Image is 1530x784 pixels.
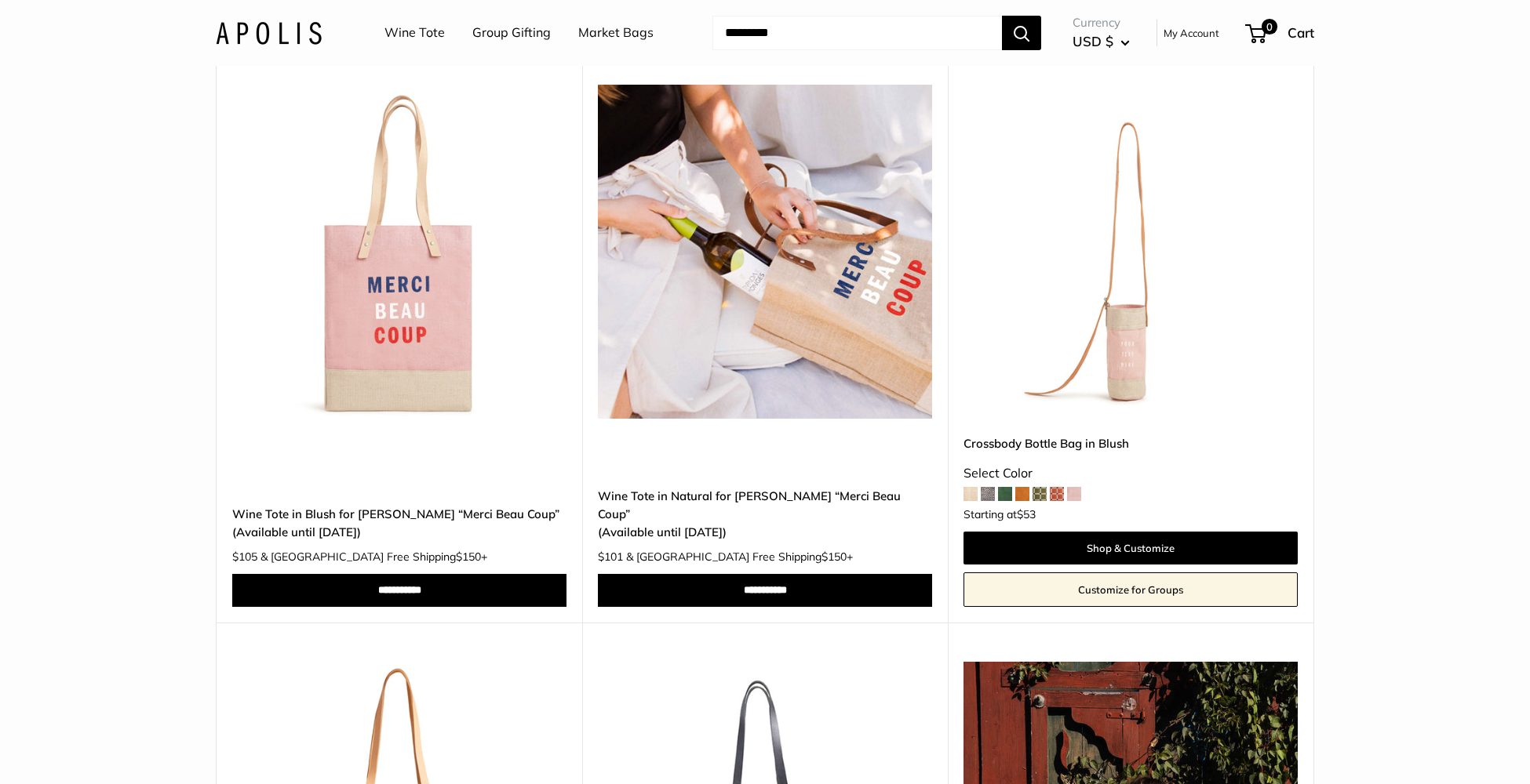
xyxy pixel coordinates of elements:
span: & [GEOGRAPHIC_DATA] Free Shipping + [260,551,487,562]
a: Market Bags [578,21,654,45]
input: Search... [712,16,1002,50]
span: & [GEOGRAPHIC_DATA] Free Shipping + [626,551,853,562]
span: Cart [1288,24,1314,41]
a: Wine Tote [384,21,445,45]
img: Wine Tote in Natural for Clare V. “Merci Beau Coup” [598,85,932,419]
a: 0 Cart [1247,20,1314,45]
a: Crossbody Bottle Bag in Blush [964,434,1298,452]
span: 0 [1262,19,1277,34]
img: Apolis [216,21,322,44]
span: $101 [598,550,623,564]
iframe: Sign Up via Text for Offers [13,724,168,771]
span: Currency [1073,12,1130,34]
span: $105 [232,550,257,564]
button: Search [1002,16,1041,50]
a: Wine Tote in Blush for [PERSON_NAME] “Merci Beau Coup”(Available until [DATE]) [232,505,566,542]
img: Wine Tote in Blush for Clare V. “Merci Beau Coup” [232,85,566,419]
span: $53 [1017,507,1036,521]
span: Starting at [964,509,1036,520]
a: Group Gifting [472,21,551,45]
a: Wine Tote in Natural for Clare V. “Merci Beau Coup”Wine Tote in Natural for Clare V. “Merci Beau ... [598,85,932,419]
a: My Account [1164,24,1219,42]
a: Customize for Groups [964,572,1298,607]
a: Wine Tote in Blush for Clare V. “Merci Beau Coup”description_Clare V in her CA studio [232,85,566,419]
div: Select Color [964,462,1298,485]
span: $150 [456,550,481,564]
span: $150 [821,550,847,564]
span: USD $ [1073,33,1113,49]
a: Wine Tote in Natural for [PERSON_NAME] “Merci Beau Coup”(Available until [DATE]) [598,487,932,542]
a: Crossbody Bottle Bag in BlushCrossbody Bottle Bag in Blush [964,85,1298,419]
img: Crossbody Bottle Bag in Blush [964,85,1298,419]
button: USD $ [1073,29,1130,54]
a: Shop & Customize [964,532,1298,564]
